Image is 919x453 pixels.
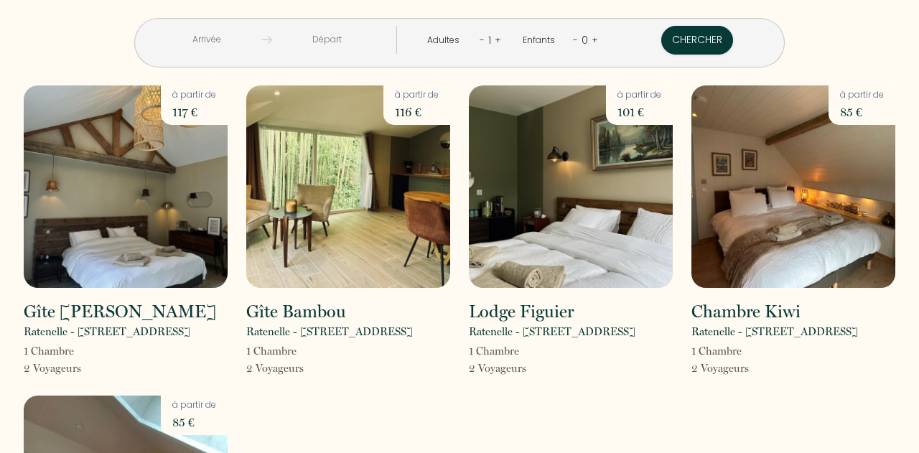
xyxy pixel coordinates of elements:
[469,342,526,360] p: 1 Chambre
[691,360,749,377] p: 2 Voyageur
[522,362,526,375] span: s
[691,303,801,320] h2: Chambre Kiwi
[246,360,304,377] p: 2 Voyageur
[24,85,228,288] img: rental-image
[246,303,346,320] h2: Gîte Bambou
[469,303,574,320] h2: Lodge Figuier
[172,88,216,102] p: à partir de
[246,342,304,360] p: 1 Chambre
[573,33,578,47] a: -
[840,102,884,122] p: 85 €
[469,360,526,377] p: 2 Voyageur
[246,85,450,288] img: rental-image
[24,342,81,360] p: 1 Chambre
[272,26,382,54] input: Départ
[840,88,884,102] p: à partir de
[24,323,190,340] p: Ratenelle - [STREET_ADDRESS]
[172,102,216,122] p: 117 €
[691,342,749,360] p: 1 Chambre
[523,34,560,47] div: Enfants
[592,33,598,47] a: +
[299,362,304,375] span: s
[395,88,439,102] p: à partir de
[578,29,592,52] div: 0
[469,85,673,288] img: rental-image
[151,26,261,54] input: Arrivée
[495,33,501,47] a: +
[77,362,81,375] span: s
[617,88,661,102] p: à partir de
[617,102,661,122] p: 101 €
[24,360,81,377] p: 2 Voyageur
[691,323,858,340] p: Ratenelle - [STREET_ADDRESS]
[261,34,272,45] img: guests
[485,29,495,52] div: 1
[172,398,216,412] p: à partir de
[661,26,733,55] button: Chercher
[172,412,216,432] p: 85 €
[395,102,439,122] p: 116 €
[427,34,465,47] div: Adultes
[24,303,216,320] h2: Gîte [PERSON_NAME]
[745,362,749,375] span: s
[246,323,413,340] p: Ratenelle - [STREET_ADDRESS]
[480,33,485,47] a: -
[469,323,635,340] p: Ratenelle - [STREET_ADDRESS]
[691,85,895,288] img: rental-image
